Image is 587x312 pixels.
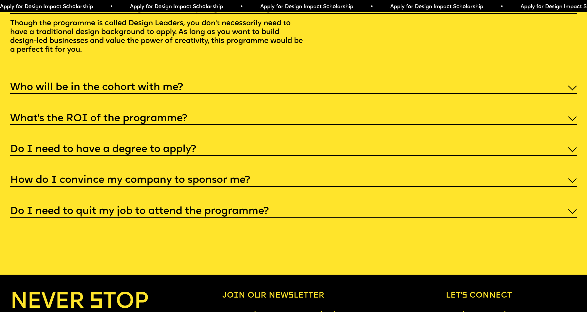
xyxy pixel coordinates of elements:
[10,146,196,153] h5: Do I need to have a degree to apply?
[10,208,269,215] h5: Do I need to quit my job to attend the programme?
[10,85,183,91] h5: Who will be in the cohort with me?
[221,4,224,10] span: •
[222,291,385,301] h6: Join our newsletter
[481,4,484,10] span: •
[10,116,187,122] h5: What’s the ROI of the programme?
[91,4,94,10] span: •
[10,177,250,184] h5: How do I convince my company to sponsor me?
[10,14,306,63] p: Though the programme is called Design Leaders, you don't necessarily need to have a traditional d...
[446,291,577,301] h6: Let’s connect
[351,4,354,10] span: •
